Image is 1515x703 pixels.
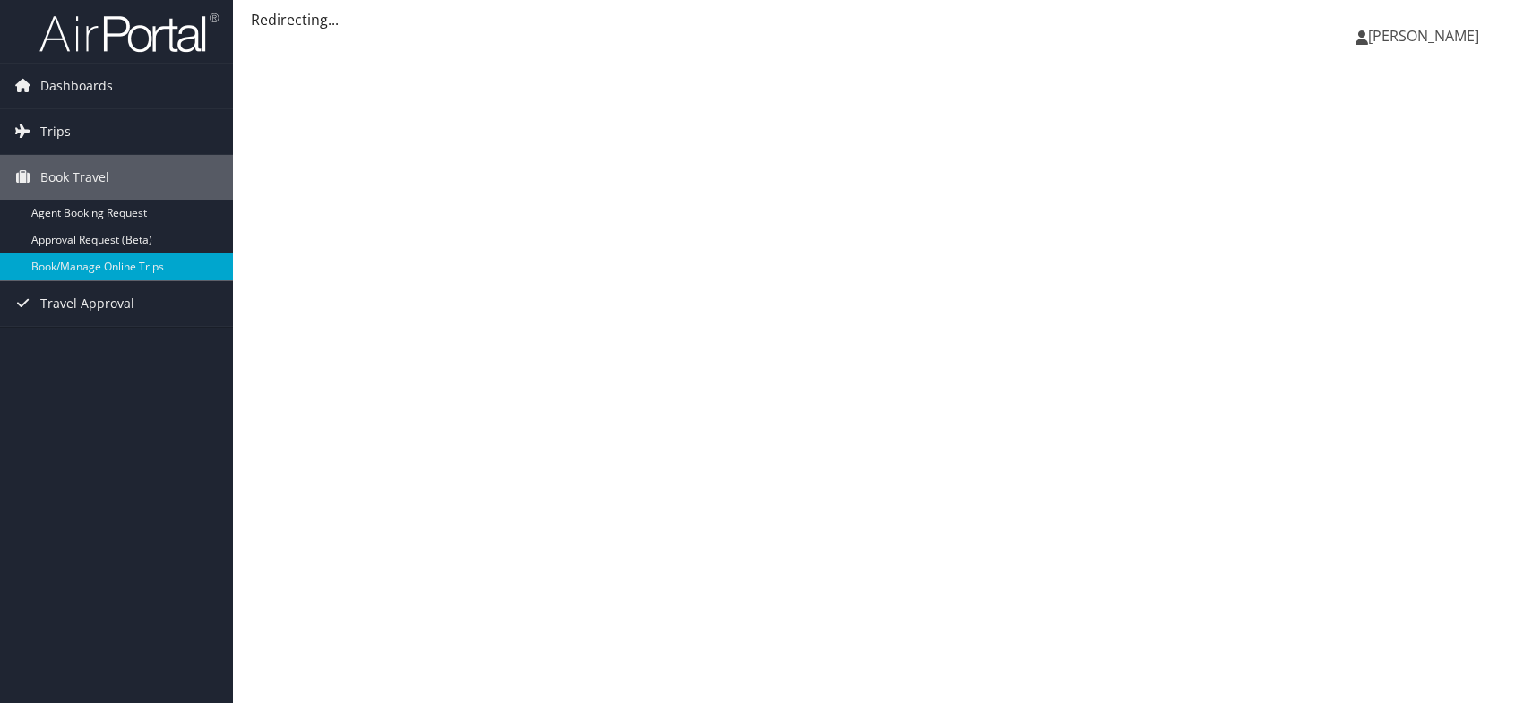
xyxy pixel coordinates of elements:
[40,155,109,200] span: Book Travel
[1368,26,1479,46] span: [PERSON_NAME]
[40,64,113,108] span: Dashboards
[40,109,71,154] span: Trips
[39,12,219,54] img: airportal-logo.png
[1356,9,1497,63] a: [PERSON_NAME]
[251,9,1497,30] div: Redirecting...
[40,281,134,326] span: Travel Approval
